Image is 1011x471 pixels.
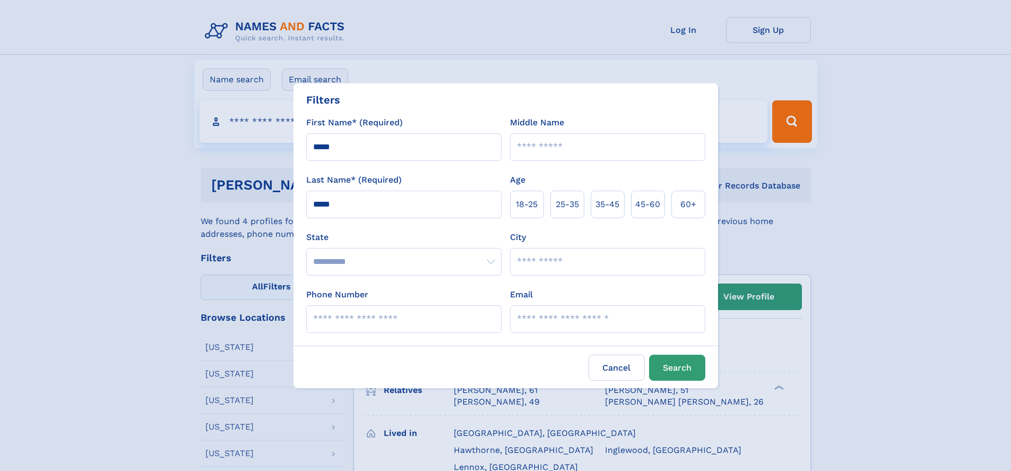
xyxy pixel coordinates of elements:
span: 18‑25 [516,198,538,211]
span: 35‑45 [595,198,619,211]
label: Last Name* (Required) [306,174,402,186]
label: State [306,231,502,244]
div: Filters [306,92,340,108]
span: 60+ [680,198,696,211]
label: Cancel [589,355,645,381]
label: First Name* (Required) [306,116,403,129]
label: Age [510,174,525,186]
button: Search [649,355,705,381]
label: Email [510,288,533,301]
span: 25‑35 [556,198,579,211]
label: City [510,231,526,244]
label: Phone Number [306,288,368,301]
span: 45‑60 [635,198,660,211]
label: Middle Name [510,116,564,129]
